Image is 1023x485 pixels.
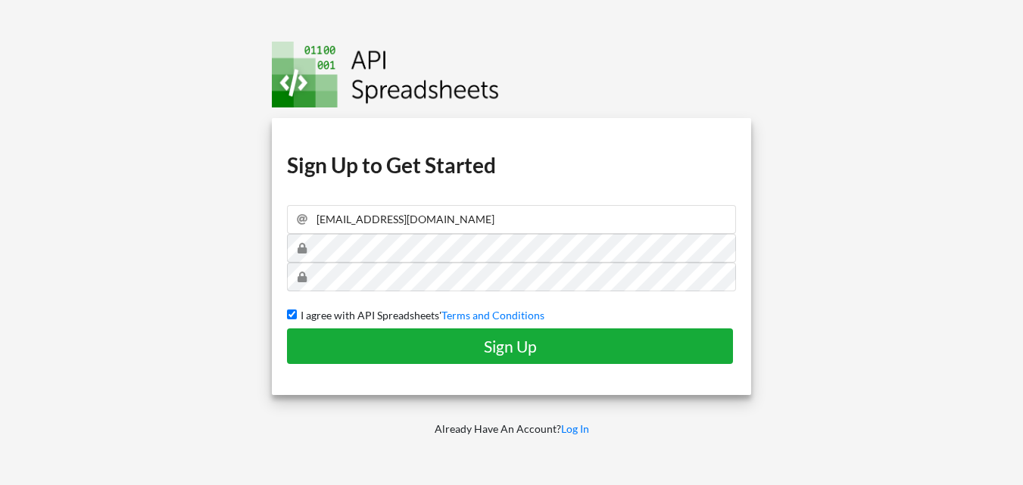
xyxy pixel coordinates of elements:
h1: Sign Up to Get Started [287,151,736,179]
a: Terms and Conditions [441,309,544,322]
p: Already Have An Account? [261,421,762,437]
img: Logo.png [272,42,499,107]
button: Sign Up [287,328,733,364]
a: Log In [561,422,589,435]
input: Email [287,205,736,234]
h4: Sign Up [303,337,717,356]
span: I agree with API Spreadsheets' [297,309,441,322]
